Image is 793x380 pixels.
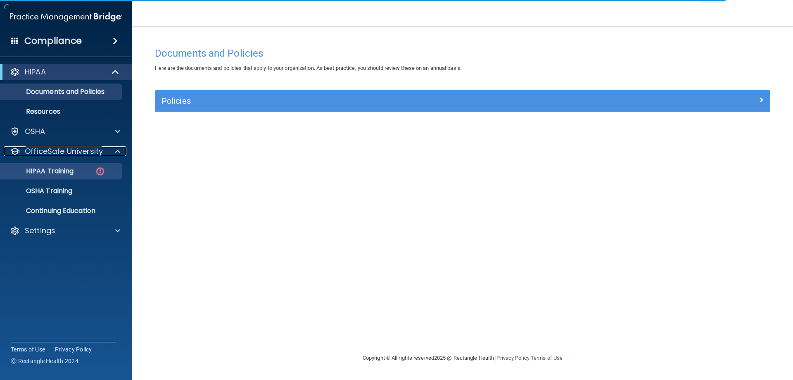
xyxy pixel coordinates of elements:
[24,35,82,47] h4: Compliance
[5,207,118,215] p: Continuing Education
[55,345,92,354] a: Privacy Policy
[10,127,120,136] a: OSHA
[531,355,563,361] a: Terms of Use
[11,357,78,365] span: Ⓒ Rectangle Health 2024
[5,187,72,195] p: OSHA Training
[10,67,120,77] a: HIPAA
[25,67,46,77] p: HIPAA
[5,167,74,175] p: HIPAA Training
[10,9,122,25] img: PMB logo
[25,127,45,136] p: OSHA
[25,146,103,156] p: OfficeSafe University
[312,345,613,371] div: Copyright © All rights reserved 2025 @ Rectangle Health | |
[10,226,120,236] a: Settings
[155,65,462,71] span: Here are the documents and policies that apply to your organization. As best practice, you should...
[155,48,770,59] h4: Documents and Policies
[95,166,105,177] img: danger-circle.6113f641.png
[11,345,45,354] a: Terms of Use
[5,108,118,116] p: Resources
[496,355,529,361] a: Privacy Policy
[5,88,118,96] p: Documents and Policies
[10,146,120,156] a: OfficeSafe University
[161,94,764,108] a: Policies
[25,226,55,236] p: Settings
[161,96,610,105] h5: Policies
